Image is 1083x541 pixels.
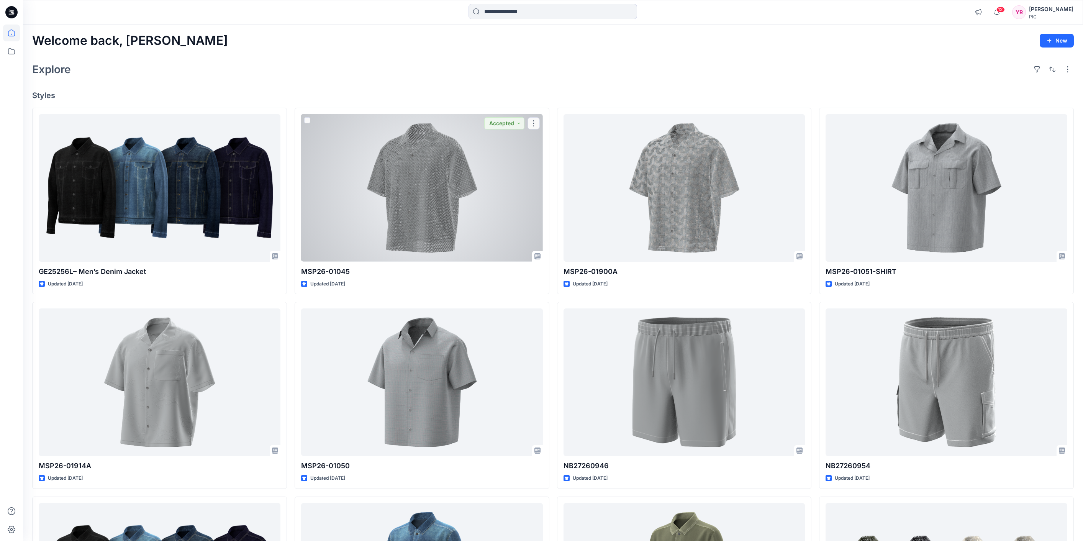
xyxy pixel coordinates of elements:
h4: Styles [32,91,1074,100]
div: [PERSON_NAME] [1029,5,1073,14]
p: Updated [DATE] [48,280,83,288]
p: MSP26-01050 [301,461,543,471]
p: MSP26-01045 [301,266,543,277]
button: New [1040,34,1074,48]
div: YR [1012,5,1026,19]
p: Updated [DATE] [835,280,870,288]
p: Updated [DATE] [573,280,608,288]
p: Updated [DATE] [48,474,83,482]
p: MSP26-01051-SHIRT [826,266,1067,277]
p: Updated [DATE] [310,474,345,482]
a: MSP26-01914A [39,308,280,456]
h2: Explore [32,63,71,75]
a: MSP26-01050 [301,308,543,456]
a: NB27260954 [826,308,1067,456]
p: MSP26-01914A [39,461,280,471]
a: MSP26-01900A [564,114,805,262]
span: 12 [996,7,1005,13]
p: Updated [DATE] [310,280,345,288]
p: MSP26-01900A [564,266,805,277]
div: PIC [1029,14,1073,20]
a: NB27260946 [564,308,805,456]
h2: Welcome back, [PERSON_NAME] [32,34,228,48]
p: NB27260954 [826,461,1067,471]
p: Updated [DATE] [835,474,870,482]
p: Updated [DATE] [573,474,608,482]
a: MSP26-01045 [301,114,543,262]
p: GE25256L– Men’s Denim Jacket [39,266,280,277]
p: NB27260946 [564,461,805,471]
a: GE25256L– Men’s Denim Jacket [39,114,280,262]
a: MSP26-01051-SHIRT [826,114,1067,262]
